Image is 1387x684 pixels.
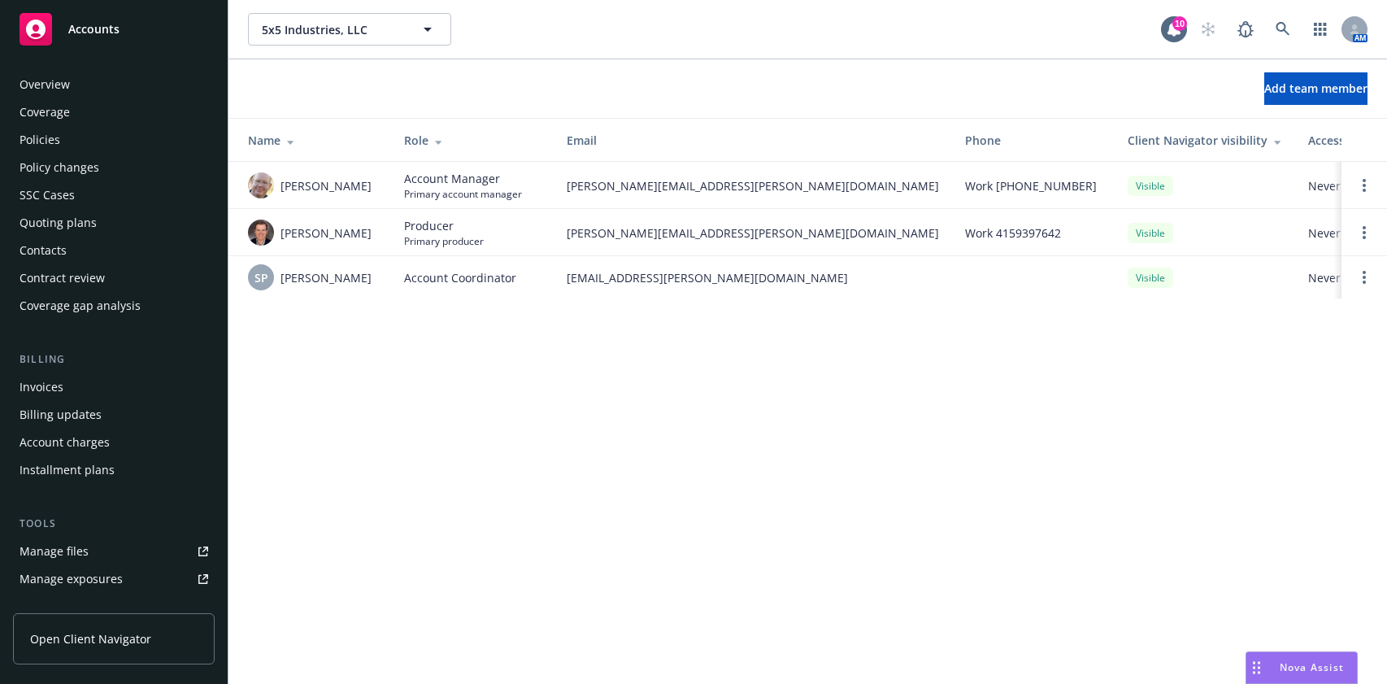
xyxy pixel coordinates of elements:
[20,293,141,319] div: Coverage gap analysis
[248,13,451,46] button: 5x5 Industries, LLC
[13,265,215,291] a: Contract review
[1172,16,1187,31] div: 10
[20,538,89,564] div: Manage files
[404,170,522,187] span: Account Manager
[13,374,215,400] a: Invoices
[1354,176,1374,195] a: Open options
[20,182,75,208] div: SSC Cases
[248,172,274,198] img: photo
[13,538,215,564] a: Manage files
[20,265,105,291] div: Contract review
[280,224,372,242] span: [PERSON_NAME]
[254,269,268,286] span: SP
[404,234,484,248] span: Primary producer
[1264,72,1367,105] button: Add team member
[404,132,541,149] div: Role
[1354,268,1374,287] a: Open options
[20,237,67,264] div: Contacts
[13,72,215,98] a: Overview
[13,182,215,208] a: SSC Cases
[567,177,939,194] span: [PERSON_NAME][EMAIL_ADDRESS][PERSON_NAME][DOMAIN_NAME]
[13,99,215,125] a: Coverage
[20,210,97,236] div: Quoting plans
[20,99,70,125] div: Coverage
[1229,13,1262,46] a: Report a Bug
[1192,13,1224,46] a: Start snowing
[13,293,215,319] a: Coverage gap analysis
[13,457,215,483] a: Installment plans
[1128,176,1173,196] div: Visible
[20,457,115,483] div: Installment plans
[20,594,126,620] div: Manage certificates
[965,132,1102,149] div: Phone
[248,220,274,246] img: photo
[1264,81,1367,96] span: Add team member
[20,155,99,181] div: Policy changes
[20,72,70,98] div: Overview
[20,402,102,428] div: Billing updates
[13,516,215,532] div: Tools
[1304,13,1337,46] a: Switch app
[280,269,372,286] span: [PERSON_NAME]
[13,402,215,428] a: Billing updates
[248,132,378,149] div: Name
[1267,13,1299,46] a: Search
[567,269,939,286] span: [EMAIL_ADDRESS][PERSON_NAME][DOMAIN_NAME]
[965,224,1061,242] span: Work 4159397642
[13,237,215,264] a: Contacts
[567,224,939,242] span: [PERSON_NAME][EMAIL_ADDRESS][PERSON_NAME][DOMAIN_NAME]
[262,21,402,38] span: 5x5 Industries, LLC
[13,594,215,620] a: Manage certificates
[20,127,60,153] div: Policies
[280,177,372,194] span: [PERSON_NAME]
[404,217,484,234] span: Producer
[13,566,215,592] a: Manage exposures
[1128,223,1173,243] div: Visible
[20,374,63,400] div: Invoices
[13,351,215,368] div: Billing
[13,210,215,236] a: Quoting plans
[1354,223,1374,242] a: Open options
[1128,268,1173,288] div: Visible
[567,132,939,149] div: Email
[20,566,123,592] div: Manage exposures
[20,429,110,455] div: Account charges
[30,630,151,647] span: Open Client Navigator
[1246,652,1267,683] div: Drag to move
[404,187,522,201] span: Primary account manager
[13,127,215,153] a: Policies
[404,269,516,286] span: Account Coordinator
[68,23,120,36] span: Accounts
[1280,660,1344,674] span: Nova Assist
[13,7,215,52] a: Accounts
[965,177,1097,194] span: Work [PHONE_NUMBER]
[1128,132,1282,149] div: Client Navigator visibility
[1246,651,1358,684] button: Nova Assist
[13,429,215,455] a: Account charges
[13,155,215,181] a: Policy changes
